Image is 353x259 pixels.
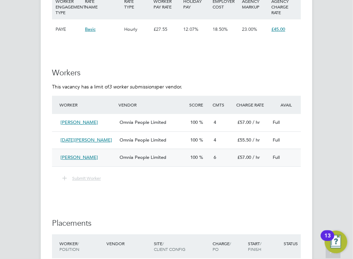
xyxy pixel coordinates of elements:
span: / hr [253,119,260,125]
span: / hr [253,154,260,160]
button: Open Resource Center, 13 new notifications [325,231,347,253]
span: Full [273,119,280,125]
button: Submit Worker [57,174,106,183]
span: £57.00 [237,119,251,125]
em: 3 worker submissions [109,84,156,90]
div: Charge Rate [235,98,270,111]
span: Omnia People Limited [120,154,166,160]
span: Basic [85,26,96,32]
div: Worker [58,237,105,255]
span: / PO [213,241,231,252]
span: 18.50% [213,26,228,32]
span: 4 [214,137,216,143]
span: [PERSON_NAME] [60,154,98,160]
span: 6 [214,154,216,160]
div: £27.55 [152,19,181,40]
span: / Finish [248,241,262,252]
span: Full [273,137,280,143]
span: [DATE][PERSON_NAME] [60,137,112,143]
div: Avail [270,98,305,111]
span: Omnia People Limited [120,119,166,125]
span: [PERSON_NAME] [60,119,98,125]
span: £45.00 [272,26,285,32]
span: 100 [190,119,198,125]
span: Omnia People Limited [120,137,166,143]
div: Site [152,237,211,255]
span: Full [273,154,280,160]
span: / Client Config [154,241,185,252]
div: Score [187,98,211,111]
div: Start [247,237,282,255]
span: 100 [190,154,198,160]
span: £55.50 [237,137,251,143]
div: Vendor [105,237,152,250]
div: 13 [324,236,331,245]
span: 12.07% [183,26,198,32]
div: Cmts [211,98,235,111]
p: This vacancy has a limit of per vendor. [52,84,301,90]
span: 23.00% [242,26,257,32]
div: Worker [58,98,117,111]
div: Charge [211,237,247,255]
span: / Position [59,241,79,252]
span: / hr [253,137,260,143]
span: £57.00 [237,154,251,160]
div: Hourly [122,19,152,40]
div: Status [282,237,317,250]
span: Submit Worker [72,175,101,181]
span: 100 [190,137,198,143]
span: 4 [214,119,216,125]
h3: Placements [52,218,301,229]
div: Vendor [117,98,187,111]
h3: Workers [52,68,301,78]
div: PAYE [54,19,83,40]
